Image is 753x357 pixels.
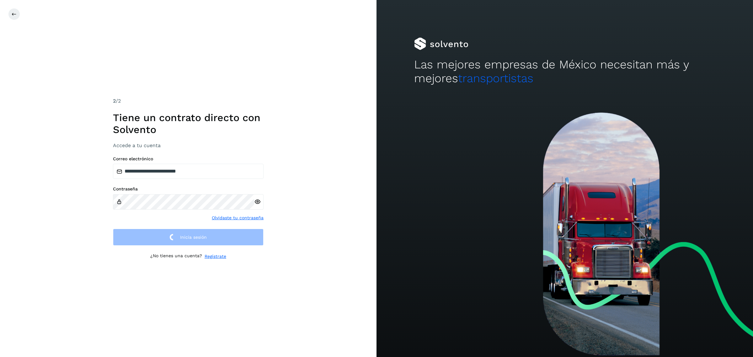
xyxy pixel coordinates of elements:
span: Inicia sesión [180,235,207,239]
h3: Accede a tu cuenta [113,142,264,148]
label: Correo electrónico [113,156,264,162]
span: transportistas [458,72,533,85]
h1: Tiene un contrato directo con Solvento [113,112,264,136]
div: /2 [113,97,264,105]
a: Olvidaste tu contraseña [212,215,264,221]
a: Regístrate [205,253,226,260]
label: Contraseña [113,186,264,192]
span: 2 [113,98,116,104]
button: Inicia sesión [113,229,264,246]
p: ¿No tienes una cuenta? [150,253,202,260]
h2: Las mejores empresas de México necesitan más y mejores [414,58,715,86]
